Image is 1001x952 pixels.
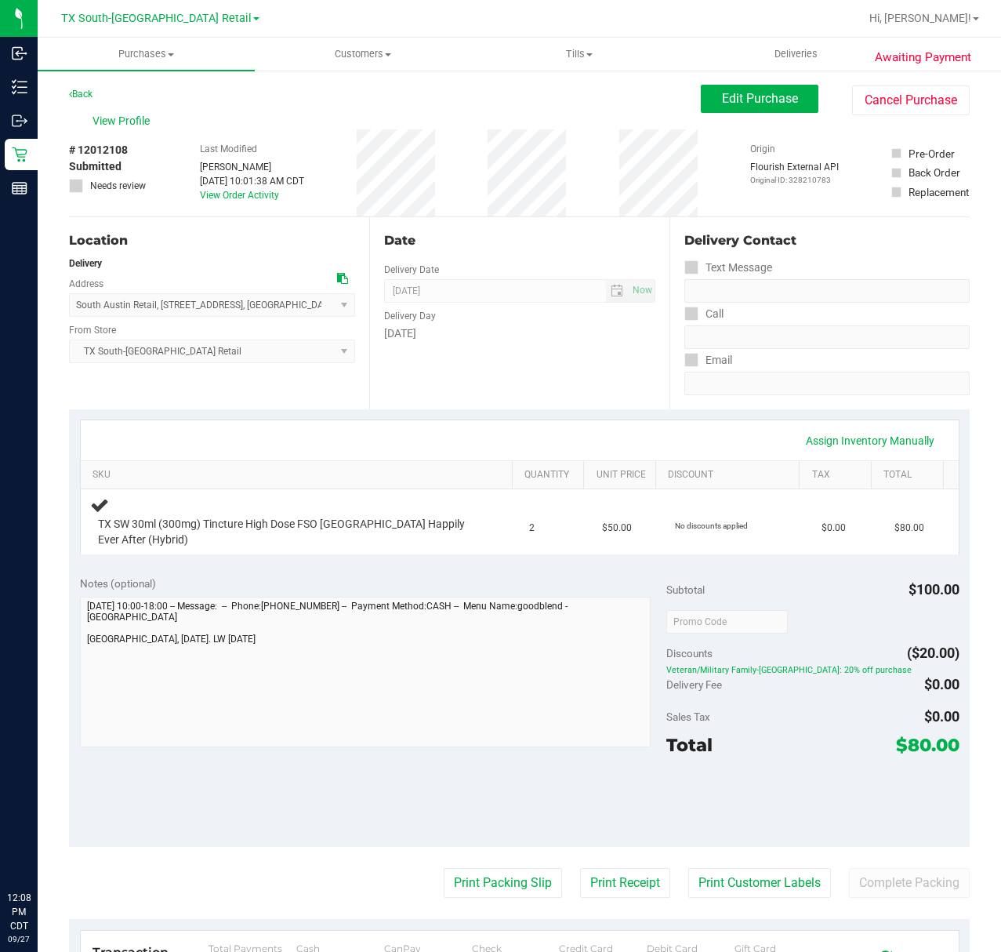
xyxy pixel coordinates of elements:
div: [PERSON_NAME] [200,160,304,174]
span: Notes (optional) [80,577,156,590]
button: Edit Purchase [701,85,818,113]
span: $0.00 [924,676,959,692]
label: Call [684,303,724,325]
label: Text Message [684,256,772,279]
div: Flourish External API [750,160,839,186]
span: View Profile [92,113,155,129]
div: Date [384,231,655,250]
button: Print Packing Slip [444,868,562,898]
div: Delivery Contact [684,231,970,250]
span: Delivery Fee [666,678,722,691]
span: Deliveries [753,47,839,61]
label: Email [684,349,732,372]
input: Format: (999) 999-9999 [684,325,970,349]
span: Hi, [PERSON_NAME]! [869,12,971,24]
button: Print Receipt [580,868,670,898]
span: Customers [256,47,471,61]
input: Promo Code [666,610,788,634]
span: ($20.00) [907,645,959,661]
span: $100.00 [909,581,959,598]
inline-svg: Outbound [12,113,27,129]
inline-svg: Reports [12,180,27,196]
span: TX South-[GEOGRAPHIC_DATA] Retail [61,12,252,25]
a: View Order Activity [200,190,279,201]
a: Assign Inventory Manually [796,427,945,454]
a: Tills [471,38,688,71]
span: $0.00 [821,521,846,536]
div: Replacement [909,184,969,200]
span: TX SW 30ml (300mg) Tincture High Dose FSO [GEOGRAPHIC_DATA] Happily Ever After (Hybrid) [98,517,476,547]
span: $80.00 [894,521,924,536]
a: Total [883,469,937,481]
span: Needs review [90,179,146,193]
div: Pre-Order [909,146,955,162]
input: Format: (999) 999-9999 [684,279,970,303]
span: Tills [472,47,687,61]
a: Purchases [38,38,255,71]
span: Submitted [69,158,121,175]
p: 12:08 PM CDT [7,891,31,933]
span: Veteran/Military Family-[GEOGRAPHIC_DATA]: 20% off purchase [666,665,959,676]
button: Complete Packing [849,868,970,898]
inline-svg: Inventory [12,79,27,95]
label: Address [69,277,103,291]
span: Edit Purchase [722,91,798,106]
div: Copy address to clipboard [337,271,348,287]
div: Location [69,231,355,250]
span: Purchases [38,47,255,61]
div: Back Order [909,165,960,180]
p: 09/27 [7,933,31,945]
inline-svg: Retail [12,147,27,162]
a: SKU [92,469,506,481]
span: Sales Tax [666,710,710,723]
span: $0.00 [924,708,959,725]
label: Last Modified [200,142,257,156]
strong: Delivery [69,258,102,269]
span: Subtotal [666,583,705,596]
a: Customers [255,38,472,71]
p: Original ID: 328210783 [750,174,839,186]
div: [DATE] [384,325,655,342]
span: Awaiting Payment [875,49,971,67]
a: Discount [668,469,793,481]
span: 2 [529,521,535,536]
span: Total [666,734,713,756]
button: Cancel Purchase [852,85,970,115]
a: Unit Price [597,469,650,481]
button: Print Customer Labels [688,868,831,898]
span: # 12012108 [69,142,128,158]
a: Tax [812,469,865,481]
span: Discounts [666,639,713,667]
label: From Store [69,323,116,337]
a: Quantity [524,469,578,481]
label: Delivery Day [384,309,436,323]
div: [DATE] 10:01:38 AM CDT [200,174,304,188]
span: $80.00 [896,734,959,756]
span: No discounts applied [675,521,748,530]
label: Delivery Date [384,263,439,277]
a: Back [69,89,92,100]
span: $50.00 [602,521,632,536]
inline-svg: Inbound [12,45,27,61]
label: Origin [750,142,775,156]
a: Deliveries [688,38,905,71]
